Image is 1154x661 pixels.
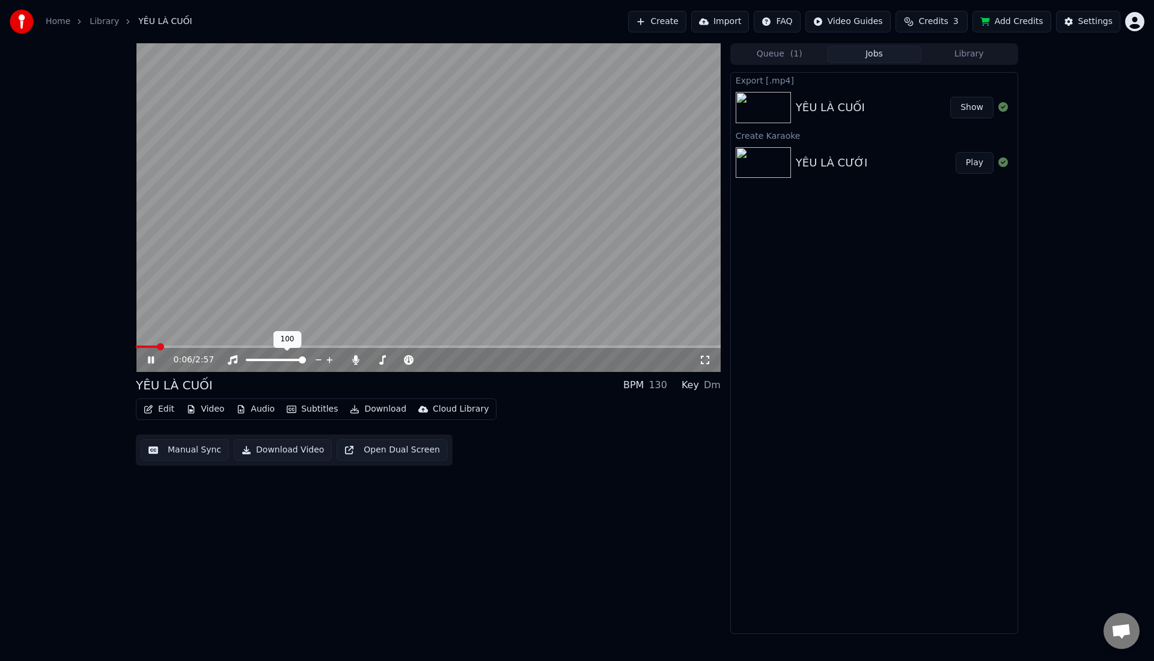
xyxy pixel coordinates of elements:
[282,401,343,418] button: Subtitles
[1104,613,1140,649] a: Open chat
[950,97,994,118] button: Show
[174,354,203,366] div: /
[796,154,868,171] div: YÊU LÀ CƯỚI
[46,16,192,28] nav: breadcrumb
[623,378,644,392] div: BPM
[704,378,721,392] div: Dm
[174,354,192,366] span: 0:06
[138,16,192,28] span: YÊU LÀ CUỐI
[790,48,802,60] span: ( 1 )
[90,16,119,28] a: Library
[345,401,411,418] button: Download
[273,331,302,348] div: 100
[805,11,891,32] button: Video Guides
[921,46,1016,63] button: Library
[10,10,34,34] img: youka
[896,11,968,32] button: Credits3
[231,401,279,418] button: Audio
[682,378,699,392] div: Key
[796,99,865,116] div: YÊU LÀ CUỐI
[691,11,749,32] button: Import
[827,46,922,63] button: Jobs
[731,128,1018,142] div: Create Karaoke
[46,16,70,28] a: Home
[195,354,214,366] span: 2:57
[628,11,686,32] button: Create
[1078,16,1113,28] div: Settings
[953,16,959,28] span: 3
[731,73,1018,87] div: Export [.mp4]
[433,403,489,415] div: Cloud Library
[649,378,667,392] div: 130
[972,11,1051,32] button: Add Credits
[182,401,229,418] button: Video
[136,377,213,394] div: YÊU LÀ CUỐI
[754,11,800,32] button: FAQ
[141,439,229,461] button: Manual Sync
[918,16,948,28] span: Credits
[956,152,994,174] button: Play
[337,439,448,461] button: Open Dual Screen
[732,46,827,63] button: Queue
[234,439,332,461] button: Download Video
[139,401,179,418] button: Edit
[1056,11,1120,32] button: Settings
